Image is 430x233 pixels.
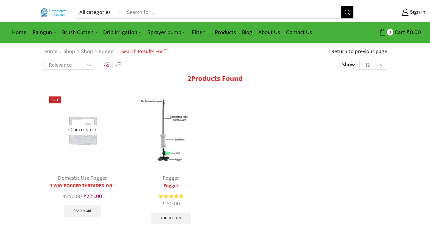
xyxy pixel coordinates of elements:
bdi: 225.00 [84,192,102,201]
a: Blog [239,25,255,39]
a: Contact Us [283,25,315,39]
select: Shop order [43,61,94,70]
a: Filter [189,25,212,39]
nav: Breadcrumb [43,48,168,56]
bdi: 0.00 [407,28,421,37]
bdi: 150.00 [162,199,180,208]
span: 0 [387,29,393,35]
span: Products found [191,73,243,85]
a: 1 WAY FOGGER THREADED 0.5″ [43,182,123,190]
a: About Us [255,25,283,39]
a: Home [9,25,30,39]
a: Read more about “1 WAY FOGGER THREADED 0.5"” [64,205,101,217]
a: Sign in [363,7,425,18]
button: Search button [341,6,353,18]
a: Shop [63,48,75,56]
div: Rated 5.00 out of 5 [159,193,183,200]
span: Cart [393,28,405,36]
a: Domestic Use [58,174,89,183]
a: Return to previous page [331,48,387,56]
span: Sign in [409,8,425,16]
a: 0 Cart ₹0.00 [360,27,421,38]
a: Sprayer pump [145,25,189,39]
a: Fogger [163,174,179,183]
img: Fogger [131,90,211,170]
img: Placeholder [43,90,123,170]
a: Raingun [30,25,59,39]
a: Brush Cutter [59,25,100,39]
div: , [43,174,123,182]
span: ₹ [84,192,87,201]
a: Drip Irrigation [100,25,145,39]
a: Home [43,48,58,56]
a: Shop [81,48,93,56]
span: 2 [188,73,191,85]
span: ₹ [162,199,165,208]
input: Search for... [124,6,342,18]
a: Products [212,25,239,39]
h1: Search results for “” [121,49,168,55]
p: Out of stock [64,125,101,135]
span: ₹ [407,28,410,37]
span: Rated out of 5 [159,193,183,200]
span: ₹ [63,192,66,201]
a: Fogger [131,182,211,190]
span: Sale [49,96,61,103]
a: Add to cart: “Fogger” [151,213,191,225]
a: Fogger [91,174,107,183]
span: Show [342,61,355,69]
bdi: 250.00 [63,192,82,201]
a: Fogger [99,48,116,56]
